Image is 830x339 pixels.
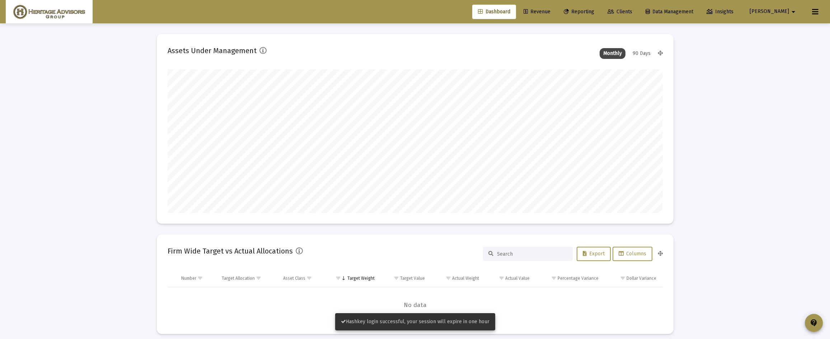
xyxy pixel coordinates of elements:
button: Export [577,247,611,261]
span: Revenue [524,9,550,15]
a: Revenue [518,5,556,19]
a: Clients [602,5,638,19]
td: Column Target Value [380,270,430,287]
a: Data Management [640,5,699,19]
div: Asset Class [283,275,305,281]
div: Percentage Variance [558,275,599,281]
span: Columns [619,251,646,257]
div: Dollar Variance [627,275,656,281]
span: Export [583,251,605,257]
span: Hashkey login successful, your session will expire in one hour [341,319,489,325]
td: Column Asset Class [278,270,326,287]
div: Actual Value [505,275,530,281]
button: Columns [613,247,652,261]
h2: Firm Wide Target vs Actual Allocations [168,245,293,257]
div: Target Weight [347,275,375,281]
td: Column Actual Weight [430,270,484,287]
h2: Assets Under Management [168,45,257,56]
div: Target Value [400,275,425,281]
div: Data grid [168,270,663,323]
span: Show filter options for column 'Target Allocation' [256,275,261,281]
span: Show filter options for column 'Dollar Variance' [620,275,625,281]
a: Dashboard [472,5,516,19]
span: Clients [608,9,632,15]
td: Column Target Weight [326,270,380,287]
span: Show filter options for column 'Actual Weight' [446,275,451,281]
span: Show filter options for column 'Percentage Variance' [551,275,557,281]
input: Search [497,251,567,257]
td: Column Number [176,270,217,287]
div: Target Allocation [222,275,255,281]
a: Insights [701,5,739,19]
mat-icon: arrow_drop_down [789,5,798,19]
img: Dashboard [11,5,87,19]
td: Column Target Allocation [217,270,278,287]
mat-icon: contact_support [810,319,818,327]
span: Insights [707,9,733,15]
div: 90 Days [629,48,654,59]
td: Column Percentage Variance [535,270,604,287]
div: Monthly [600,48,625,59]
button: [PERSON_NAME] [741,4,806,19]
td: Column Actual Value [484,270,535,287]
span: Show filter options for column 'Target Weight' [336,275,341,281]
span: Show filter options for column 'Number' [197,275,203,281]
span: Dashboard [478,9,510,15]
div: Number [181,275,196,281]
span: Reporting [564,9,594,15]
td: Column Dollar Variance [604,270,662,287]
span: Show filter options for column 'Asset Class' [306,275,312,281]
span: Show filter options for column 'Target Value' [394,275,399,281]
span: No data [168,301,663,309]
span: Show filter options for column 'Actual Value' [499,275,504,281]
a: Reporting [558,5,600,19]
div: Actual Weight [452,275,479,281]
span: [PERSON_NAME] [750,9,789,15]
span: Data Management [646,9,693,15]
